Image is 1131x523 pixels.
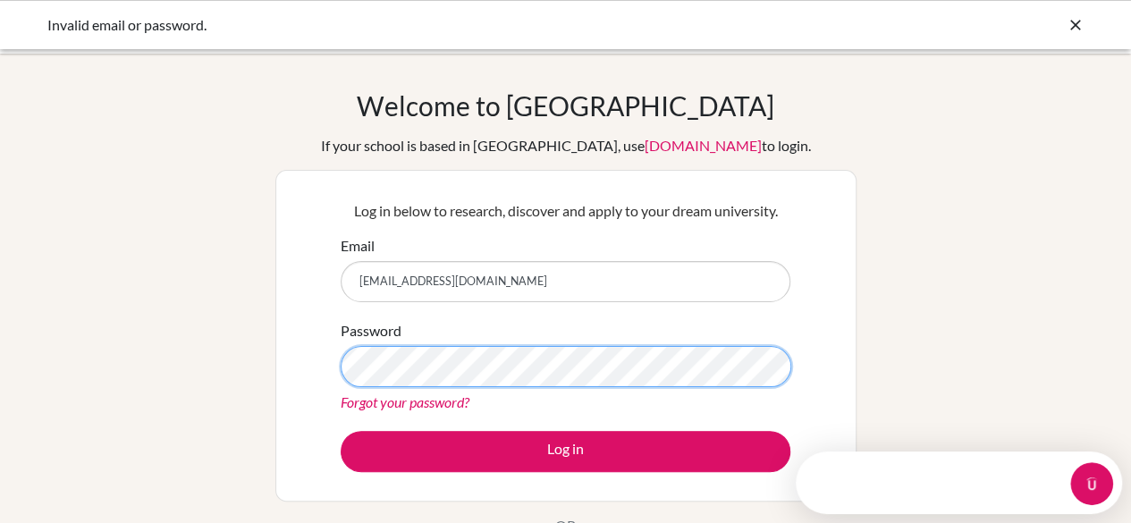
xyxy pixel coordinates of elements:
a: [DOMAIN_NAME] [645,137,762,154]
label: Email [341,235,375,257]
iframe: Intercom live chat [1070,462,1113,505]
h1: Welcome to [GEOGRAPHIC_DATA] [357,89,774,122]
div: If your school is based in [GEOGRAPHIC_DATA], use to login. [321,135,811,156]
label: Password [341,320,401,342]
p: Log in below to research, discover and apply to your dream university. [341,200,790,222]
iframe: Intercom live chat discovery launcher [796,451,1122,514]
button: Log in [341,431,790,472]
div: Invalid email or password. [47,14,816,36]
a: Forgot your password? [341,393,469,410]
